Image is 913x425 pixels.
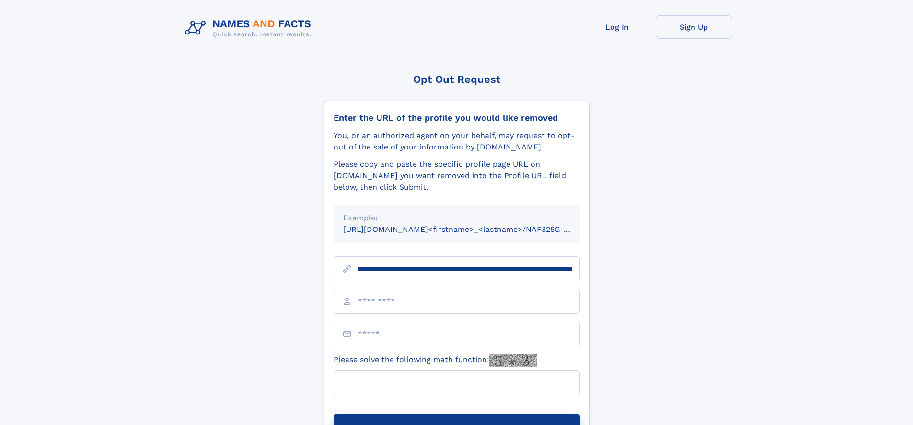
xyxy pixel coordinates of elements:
[324,73,590,85] div: Opt Out Request
[334,113,580,123] div: Enter the URL of the profile you would like removed
[343,212,570,224] div: Example:
[656,15,732,39] a: Sign Up
[579,15,656,39] a: Log In
[334,159,580,193] div: Please copy and paste the specific profile page URL on [DOMAIN_NAME] you want removed into the Pr...
[343,225,598,234] small: [URL][DOMAIN_NAME]<firstname>_<lastname>/NAF325G-xxxxxxxx
[334,354,537,367] label: Please solve the following math function:
[181,15,319,41] img: Logo Names and Facts
[334,130,580,153] div: You, or an authorized agent on your behalf, may request to opt-out of the sale of your informatio...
